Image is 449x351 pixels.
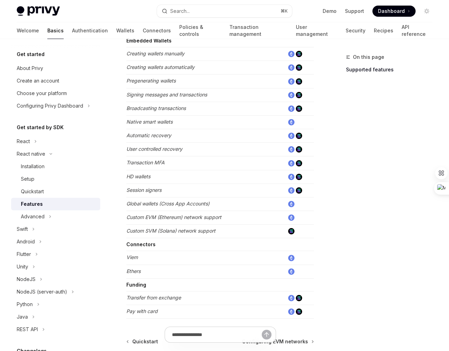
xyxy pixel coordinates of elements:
img: solana.png [296,295,302,301]
div: Java [17,313,28,321]
h5: Get started [17,50,45,58]
div: NodeJS (server-auth) [17,288,67,296]
div: Advanced [21,212,45,221]
em: Pregenerating wallets [126,78,176,84]
em: HD wallets [126,173,150,179]
img: ethereum.png [288,64,294,71]
em: Transaction MFA [126,159,165,165]
em: Session signers [126,187,162,193]
img: ethereum.png [288,295,294,301]
a: Welcome [17,22,39,39]
img: solana.png [296,51,302,57]
em: Broadcasting transactions [126,105,186,111]
a: Support [345,8,364,15]
div: Flutter [17,250,31,258]
button: Toggle dark mode [421,6,432,17]
img: ethereum.png [288,268,294,275]
div: Choose your platform [17,89,67,97]
img: ethereum.png [288,78,294,85]
img: ethereum.png [288,255,294,261]
em: Custom EVM (Ethereum) network support [126,214,221,220]
div: Setup [21,175,34,183]
a: Security [346,22,365,39]
em: Native smart wallets [126,119,173,125]
a: Policies & controls [179,22,221,39]
button: Search...⌘K [157,5,292,17]
em: Signing messages and transactions [126,92,207,97]
div: Swift [17,225,28,233]
em: Pay with card [126,308,158,314]
img: solana.png [296,309,302,315]
div: About Privy [17,64,43,72]
span: ⌘ K [281,8,288,14]
a: API reference [402,22,432,39]
div: Features [21,200,43,208]
img: ethereum.png [288,309,294,315]
div: Python [17,300,33,309]
div: Unity [17,263,28,271]
span: Dashboard [378,8,405,15]
img: ethereum.png [288,146,294,153]
div: Create an account [17,77,59,85]
em: Viem [126,254,138,260]
em: User controlled recovery [126,146,182,152]
a: User management [296,22,337,39]
a: Recipes [374,22,393,39]
img: solana.png [296,92,302,98]
img: ethereum.png [288,214,294,221]
a: Supported features [346,64,438,75]
img: solana.png [296,187,302,194]
img: solana.png [296,106,302,112]
strong: Funding [126,282,146,288]
a: Installation [11,160,100,173]
img: solana.png [296,160,302,166]
a: Quickstart [11,185,100,198]
strong: Connectors [126,241,156,247]
div: Search... [170,7,190,15]
strong: Embedded Wallets [126,38,172,44]
img: solana.png [296,64,302,71]
div: React native [17,150,45,158]
img: ethereum.png [288,160,294,166]
a: Wallets [116,22,134,39]
span: On this page [353,53,384,61]
em: Ethers [126,268,141,274]
a: Features [11,198,100,210]
em: Creating wallets automatically [126,64,195,70]
img: light logo [17,6,60,16]
button: Send message [262,330,271,340]
a: Choose your platform [11,87,100,100]
em: Custom SVM (Solana) network support [126,228,215,234]
h5: Get started by SDK [17,123,64,132]
a: Dashboard [372,6,416,17]
img: solana.png [296,133,302,139]
a: Basics [47,22,64,39]
div: Installation [21,162,45,171]
img: solana.png [296,146,302,153]
img: ethereum.png [288,174,294,180]
div: React [17,137,30,146]
a: About Privy [11,62,100,75]
img: ethereum.png [288,119,294,125]
a: Create an account [11,75,100,87]
em: Creating wallets manually [126,50,184,56]
img: ethereum.png [288,106,294,112]
a: Setup [11,173,100,185]
div: Configuring Privy Dashboard [17,102,83,110]
a: Connectors [143,22,171,39]
div: Quickstart [21,187,44,196]
img: ethereum.png [288,92,294,98]
img: solana.png [296,174,302,180]
em: Transfer from exchange [126,295,181,301]
a: Transaction management [229,22,287,39]
em: Global wallets (Cross App Accounts) [126,201,210,206]
a: Authentication [72,22,108,39]
img: ethereum.png [288,51,294,57]
a: Demo [323,8,337,15]
img: ethereum.png [288,201,294,207]
img: solana.png [288,228,294,234]
img: ethereum.png [288,187,294,194]
em: Automatic recovery [126,132,171,138]
div: Android [17,237,35,246]
img: ethereum.png [288,133,294,139]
